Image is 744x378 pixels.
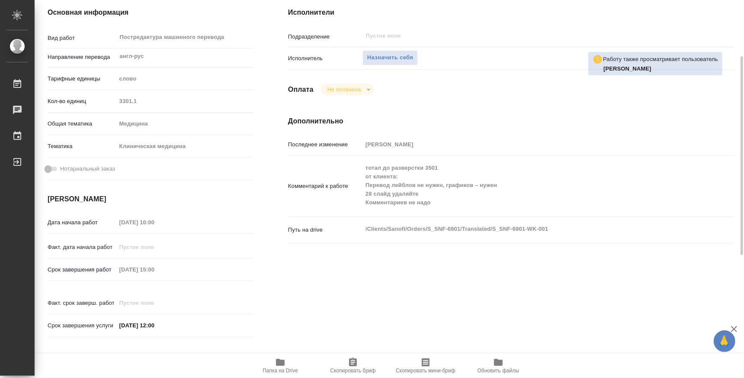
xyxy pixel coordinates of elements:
button: 🙏 [714,330,735,352]
span: Назначить себя [367,53,413,63]
h4: Оплата [288,84,314,95]
input: Пустое поле [116,95,253,107]
p: Работу также просматривает пользователь [603,55,718,64]
span: 🙏 [717,332,732,350]
input: Пустое поле [116,263,192,276]
p: Вид работ [48,34,116,42]
span: Скопировать мини-бриф [396,368,455,374]
p: Путь на drive [288,226,362,234]
button: Не оплачена [325,86,363,93]
p: Комментарий к работе [288,182,362,191]
div: слово [116,71,253,86]
input: Пустое поле [116,297,192,309]
p: Общая тематика [48,120,116,128]
span: Скопировать бриф [330,368,375,374]
button: Скопировать мини-бриф [389,354,462,378]
h4: Исполнители [288,7,734,18]
p: Факт. срок заверш. работ [48,299,116,307]
textarea: /Clients/Sanofi/Orders/S_SNF-6901/Translated/S_SNF-6901-WK-001 [362,222,697,236]
p: Последнее изменение [288,140,362,149]
p: Срок завершения услуги [48,321,116,330]
button: Папка на Drive [244,354,317,378]
h4: [PERSON_NAME] [48,194,253,204]
span: Обновить файлы [478,368,520,374]
span: Нотариальный заказ [60,165,115,173]
p: Тематика [48,142,116,151]
h4: Дополнительно [288,116,734,126]
p: Исполнитель [288,54,362,63]
p: Водянникова Екатерина [603,65,718,73]
div: Не оплачена [321,84,374,95]
p: Подразделение [288,32,362,41]
span: Папка на Drive [263,368,298,374]
button: Скопировать бриф [317,354,389,378]
p: Срок завершения работ [48,265,116,274]
input: ✎ Введи что-нибудь [116,319,192,332]
p: Кол-во единиц [48,97,116,106]
input: Пустое поле [116,216,192,229]
h4: Основная информация [48,7,253,18]
p: Факт. дата начала работ [48,243,116,252]
p: Дата начала работ [48,218,116,227]
input: Пустое поле [362,138,697,151]
b: [PERSON_NAME] [603,65,651,72]
button: Назначить себя [362,50,418,65]
button: Обновить файлы [462,354,535,378]
textarea: тотал до разверстки 3501 от клиента: Перевод лейблов не нужен, графиков – нужен 28 слайд удаляйте... [362,161,697,210]
input: Пустое поле [365,31,677,41]
div: Клиническая медицина [116,139,253,154]
div: Медицина [116,116,253,131]
p: Тарифные единицы [48,74,116,83]
input: Пустое поле [116,241,192,253]
p: Направление перевода [48,53,116,61]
